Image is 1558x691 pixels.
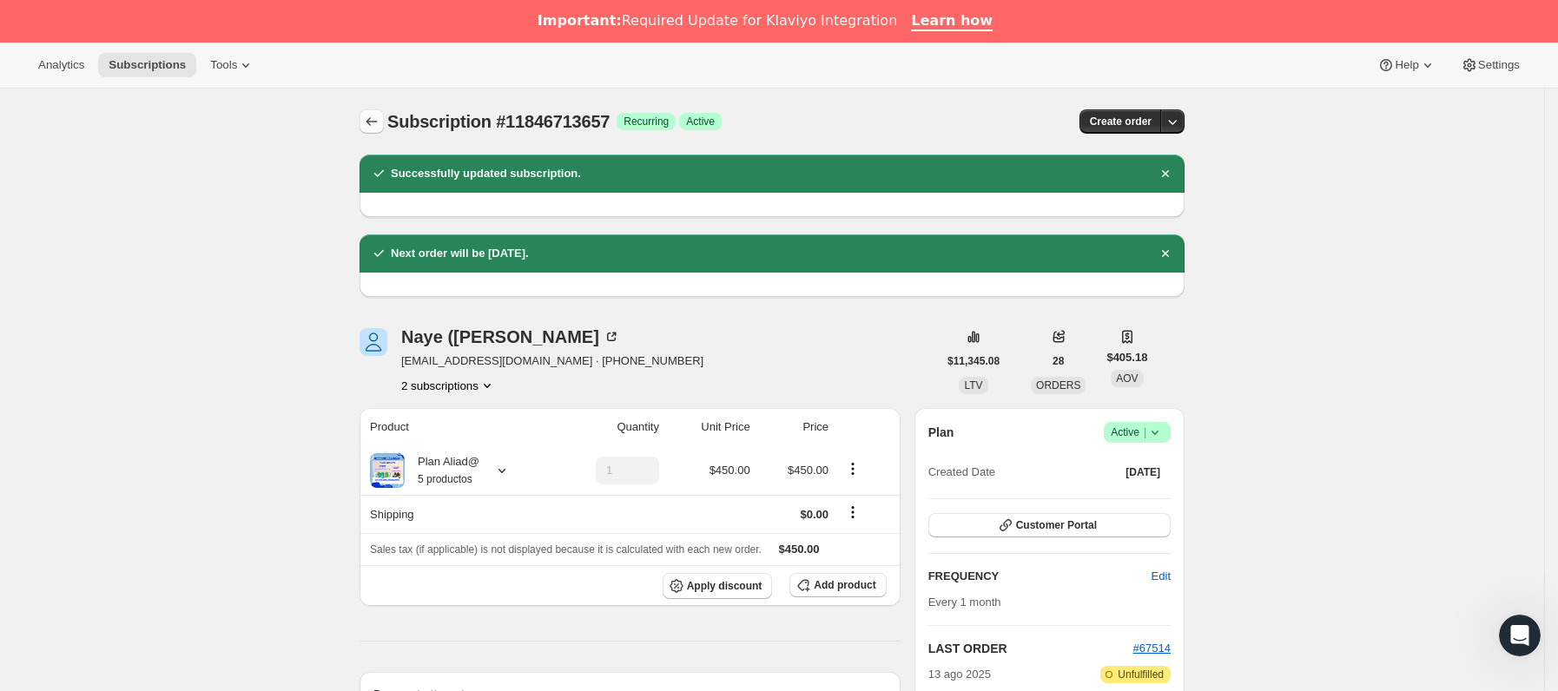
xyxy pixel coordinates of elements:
span: Settings [1478,58,1520,72]
span: Tools [210,58,237,72]
th: Unit Price [664,408,756,446]
th: Product [360,408,551,446]
span: $405.18 [1106,349,1147,366]
span: Apply discount [687,579,762,593]
span: Recurring [624,115,669,128]
span: Analytics [38,58,84,72]
span: AOV [1116,372,1138,385]
button: Shipping actions [839,503,867,522]
span: [DATE] [1126,465,1160,479]
span: $450.00 [788,464,829,477]
button: Descartar notificación [1153,161,1178,186]
h2: Next order will be [DATE]. [391,245,529,262]
b: Important: [538,12,622,29]
h2: LAST ORDER [928,640,1133,657]
small: 5 productos [418,473,472,485]
button: Subscriptions [360,109,384,134]
span: $450.00 [779,543,820,556]
iframe: Intercom live chat [1499,615,1541,656]
span: Created Date [928,464,995,481]
button: Subscriptions [98,53,196,77]
div: Plan Aliad@ [405,453,479,488]
button: Apply discount [663,573,773,599]
span: Sales tax (if applicable) is not displayed because it is calculated with each new order. [370,543,762,556]
span: Help [1395,58,1418,72]
span: Subscription #11846713657 [387,112,610,131]
button: Tools [200,53,265,77]
h2: FREQUENCY [928,568,1152,585]
span: Add product [814,578,875,592]
span: Customer Portal [1016,518,1097,532]
span: Subscriptions [109,58,186,72]
span: 13 ago 2025 [928,666,991,683]
button: Help [1367,53,1446,77]
button: 28 [1042,349,1074,373]
h2: Plan [928,424,954,441]
a: #67514 [1133,642,1171,655]
span: Every 1 month [928,596,1001,609]
a: Learn how [911,12,993,31]
th: Quantity [551,408,664,446]
button: Settings [1450,53,1530,77]
span: | [1144,425,1146,439]
span: $450.00 [710,464,750,477]
button: Edit [1141,563,1181,590]
th: Shipping [360,495,551,533]
span: $0.00 [800,508,829,521]
button: Add product [789,573,886,597]
button: Product actions [839,459,867,478]
div: Naye ([PERSON_NAME] [401,328,620,345]
button: [DATE] [1115,460,1171,484]
h2: Successfully updated subscription. [391,165,581,182]
div: Required Update for Klaviyo Integration [538,12,897,30]
button: Descartar notificación [1153,241,1178,266]
span: LTV [964,379,982,392]
span: Unfulfilled [1118,668,1164,681]
span: Active [1111,424,1164,441]
span: Naye (Nayeli [360,328,387,356]
span: Create order [1090,115,1152,128]
span: Active [686,115,715,128]
span: ORDERS [1036,379,1080,392]
img: product img [370,453,405,488]
span: Edit [1152,568,1171,585]
button: Create order [1079,109,1162,134]
button: $11,345.08 [937,349,1010,373]
button: Product actions [401,377,496,394]
span: $11,345.08 [947,354,1000,368]
button: #67514 [1133,640,1171,657]
button: Analytics [28,53,95,77]
button: Customer Portal [928,513,1171,537]
span: [EMAIL_ADDRESS][DOMAIN_NAME] · [PHONE_NUMBER] [401,352,703,370]
span: 28 [1053,354,1064,368]
th: Price [756,408,834,446]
